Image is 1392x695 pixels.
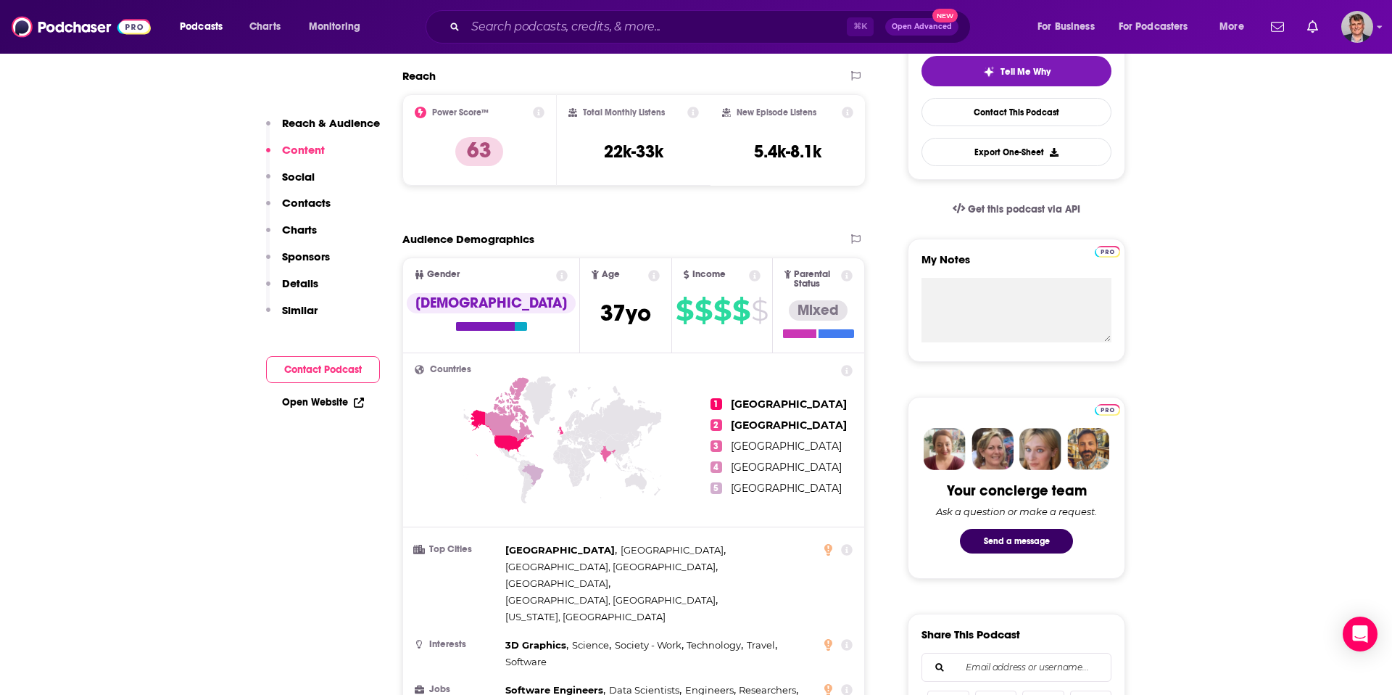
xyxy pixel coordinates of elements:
[676,299,693,322] span: $
[936,506,1097,517] div: Ask a question or make a request.
[266,196,331,223] button: Contacts
[415,640,500,649] h3: Interests
[505,594,716,606] span: [GEOGRAPHIC_DATA], [GEOGRAPHIC_DATA]
[505,611,666,622] span: [US_STATE], [GEOGRAPHIC_DATA]
[407,293,576,313] div: [DEMOGRAPHIC_DATA]
[282,396,364,408] a: Open Website
[1341,11,1373,43] img: User Profile
[266,303,318,330] button: Similar
[1067,428,1109,470] img: Jon Profile
[1095,244,1120,258] a: Pro website
[885,18,958,36] button: Open AdvancedNew
[847,17,874,36] span: ⌘ K
[710,419,722,431] span: 2
[249,17,281,37] span: Charts
[1095,246,1120,258] img: Podchaser Pro
[282,143,325,157] p: Content
[960,529,1073,554] button: Send a message
[1119,17,1188,37] span: For Podcasters
[1341,11,1373,43] span: Logged in as AndyShane
[615,637,684,654] span: ,
[505,561,716,572] span: [GEOGRAPHIC_DATA], [GEOGRAPHIC_DATA]
[266,276,318,303] button: Details
[732,299,750,322] span: $
[747,637,777,654] span: ,
[1341,11,1373,43] button: Show profile menu
[731,419,847,432] span: [GEOGRAPHIC_DATA]
[710,398,722,410] span: 1
[282,170,315,184] p: Social
[1343,617,1377,651] div: Open Intercom Messenger
[710,461,722,473] span: 4
[604,141,663,163] h3: 22k-33k
[1000,66,1051,78] span: Tell Me Why
[402,232,534,246] h2: Audience Demographics
[505,656,547,667] span: Software
[266,116,380,143] button: Reach & Audience
[505,544,615,556] span: [GEOGRAPHIC_DATA]
[754,141,821,163] h3: 5.4k-8.1k
[731,482,842,495] span: [GEOGRAPHIC_DATA]
[615,639,681,651] span: Society - Work
[621,544,724,556] span: [GEOGRAPHIC_DATA]
[924,428,966,470] img: Sydney Profile
[282,196,331,210] p: Contacts
[505,542,617,559] span: ,
[505,592,718,609] span: ,
[170,15,241,38] button: open menu
[971,428,1014,470] img: Barbara Profile
[731,398,847,411] span: [GEOGRAPHIC_DATA]
[731,461,842,474] span: [GEOGRAPHIC_DATA]
[710,482,722,494] span: 5
[794,270,838,289] span: Parental Status
[600,299,651,327] span: 37 yo
[713,299,731,322] span: $
[266,170,315,197] button: Social
[432,107,489,118] h2: Power Score™
[921,138,1111,166] button: Export One-Sheet
[921,653,1111,682] div: Search followers
[505,577,608,589] span: [GEOGRAPHIC_DATA]
[299,15,379,38] button: open menu
[266,223,317,250] button: Charts
[240,15,289,38] a: Charts
[439,10,985,44] div: Search podcasts, credits, & more...
[687,637,743,654] span: ,
[892,23,952,30] span: Open Advanced
[415,545,500,554] h3: Top Cities
[941,192,1092,227] a: Get this podcast via API
[1109,15,1209,38] button: open menu
[934,654,1099,681] input: Email address or username...
[583,107,665,118] h2: Total Monthly Listens
[747,639,775,651] span: Travel
[710,440,722,452] span: 3
[12,13,151,41] img: Podchaser - Follow, Share and Rate Podcasts
[921,628,1020,641] h3: Share This Podcast
[266,143,325,170] button: Content
[282,116,380,130] p: Reach & Audience
[921,252,1111,278] label: My Notes
[1095,404,1120,416] img: Podchaser Pro
[282,250,330,263] p: Sponsors
[983,66,995,78] img: tell me why sparkle
[1019,428,1061,470] img: Jules Profile
[266,356,380,383] button: Contact Podcast
[1095,402,1120,416] a: Pro website
[692,270,726,279] span: Income
[737,107,816,118] h2: New Episode Listens
[731,440,842,453] span: [GEOGRAPHIC_DATA]
[505,575,610,592] span: ,
[309,17,360,37] span: Monitoring
[921,56,1111,86] button: tell me why sparkleTell Me Why
[789,300,848,321] div: Mixed
[505,637,568,654] span: ,
[932,9,958,22] span: New
[455,137,503,166] p: 63
[695,299,712,322] span: $
[505,639,566,651] span: 3D Graphics
[415,685,500,694] h3: Jobs
[1265,15,1290,39] a: Show notifications dropdown
[621,542,726,559] span: ,
[751,299,768,322] span: $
